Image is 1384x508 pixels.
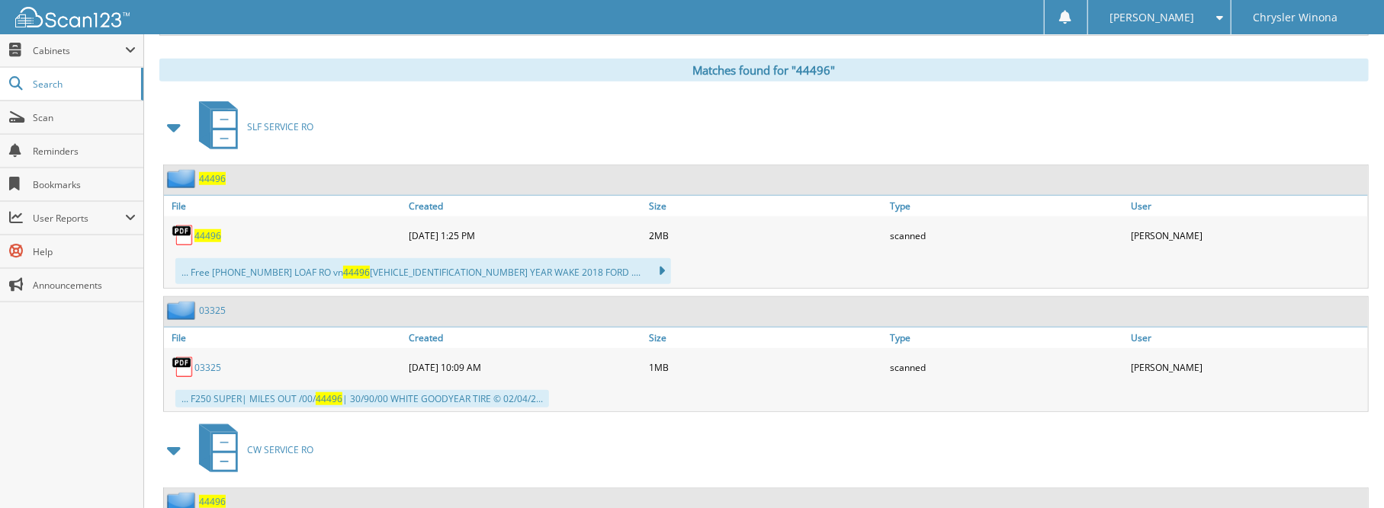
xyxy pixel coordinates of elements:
[886,327,1127,348] a: Type
[886,220,1127,251] div: scanned
[1109,13,1195,22] span: [PERSON_NAME]
[343,266,370,279] span: 44496
[199,304,226,317] a: 03325
[199,495,226,508] a: 44496
[33,245,136,258] span: Help
[175,258,671,284] div: ... Free [PHONE_NUMBER] LOAF RO vn [VEHICLE_IDENTIFICATION_NUMBER] YEAR WAKE 2018 FORD ....
[1127,196,1368,216] a: User
[33,145,136,158] span: Reminders
[646,220,887,251] div: 2MB
[247,120,313,133] span: SLF SERVICE RO
[33,178,136,191] span: Bookmarks
[190,97,313,157] a: SLF SERVICE RO
[247,443,313,456] span: CW SERVICE RO
[886,352,1127,382] div: scanned
[190,420,313,480] a: CW SERVICE RO
[1127,327,1368,348] a: User
[33,111,136,124] span: Scan
[167,301,199,320] img: folder2.png
[1253,13,1337,22] span: Chrysler Winona
[1127,220,1368,251] div: [PERSON_NAME]
[646,352,887,382] div: 1MB
[164,327,405,348] a: File
[175,390,549,407] div: ... F250 SUPER| MILES OUT /00/ | 30/90/00 WHITE GOODYEAR TIRE © 02/04/2...
[886,196,1127,216] a: Type
[15,7,130,27] img: scan123-logo-white.svg
[194,229,221,242] a: 44496
[405,220,646,251] div: [DATE] 1:25 PM
[172,224,194,247] img: PDF.png
[33,279,136,292] span: Announcements
[164,196,405,216] a: File
[1127,352,1368,382] div: [PERSON_NAME]
[405,196,646,216] a: Created
[646,327,887,348] a: Size
[405,352,646,382] div: [DATE] 10:09 AM
[1308,435,1384,508] iframe: Chat Widget
[33,44,125,57] span: Cabinets
[405,327,646,348] a: Created
[33,78,133,91] span: Search
[159,59,1369,81] div: Matches found for "44496"
[194,361,221,374] a: 03325
[33,212,125,225] span: User Reports
[167,169,199,188] img: folder2.png
[172,356,194,379] img: PDF.png
[646,196,887,216] a: Size
[316,392,342,405] span: 44496
[199,172,226,185] a: 44496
